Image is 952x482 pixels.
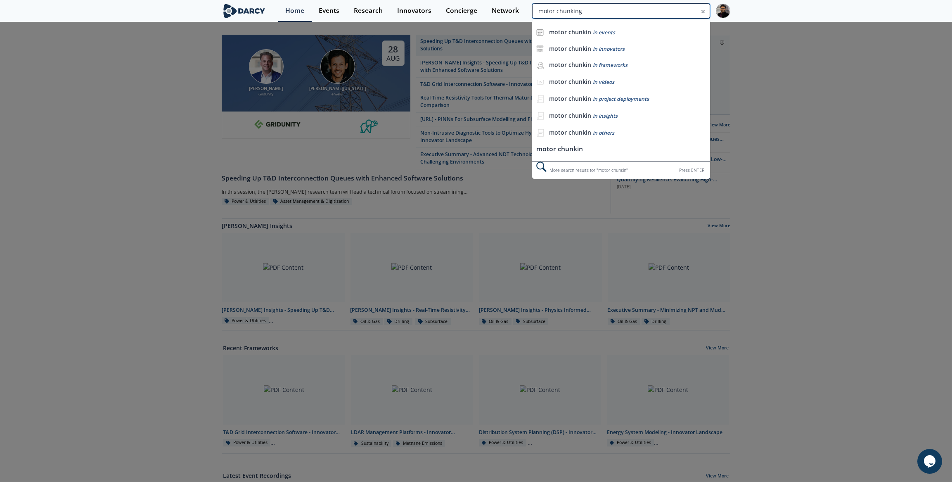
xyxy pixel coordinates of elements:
[532,3,710,19] input: Advanced Search
[549,128,591,136] b: motor chunkin
[536,28,544,36] img: icon
[549,78,591,85] b: motor chunkin
[354,7,383,14] div: Research
[549,45,591,52] b: motor chunkin
[593,129,614,136] span: in others
[593,95,649,102] span: in project deployments
[285,7,304,14] div: Home
[319,7,339,14] div: Events
[593,112,618,119] span: in insights
[532,161,710,179] div: More search results for " motor chunkin "
[716,4,730,18] img: Profile
[593,45,625,52] span: in innovators
[549,28,591,36] b: motor chunkin
[593,78,614,85] span: in videos
[532,142,710,157] li: motor chunkin
[549,61,591,69] b: motor chunkin
[593,29,615,36] span: in events
[679,166,704,175] div: Press ENTER
[397,7,431,14] div: Innovators
[536,45,544,52] img: icon
[492,7,519,14] div: Network
[446,7,477,14] div: Concierge
[917,449,944,474] iframe: chat widget
[593,62,628,69] span: in frameworks
[222,4,267,18] img: logo-wide.svg
[549,95,591,102] b: motor chunkin
[549,112,591,119] b: motor chunkin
